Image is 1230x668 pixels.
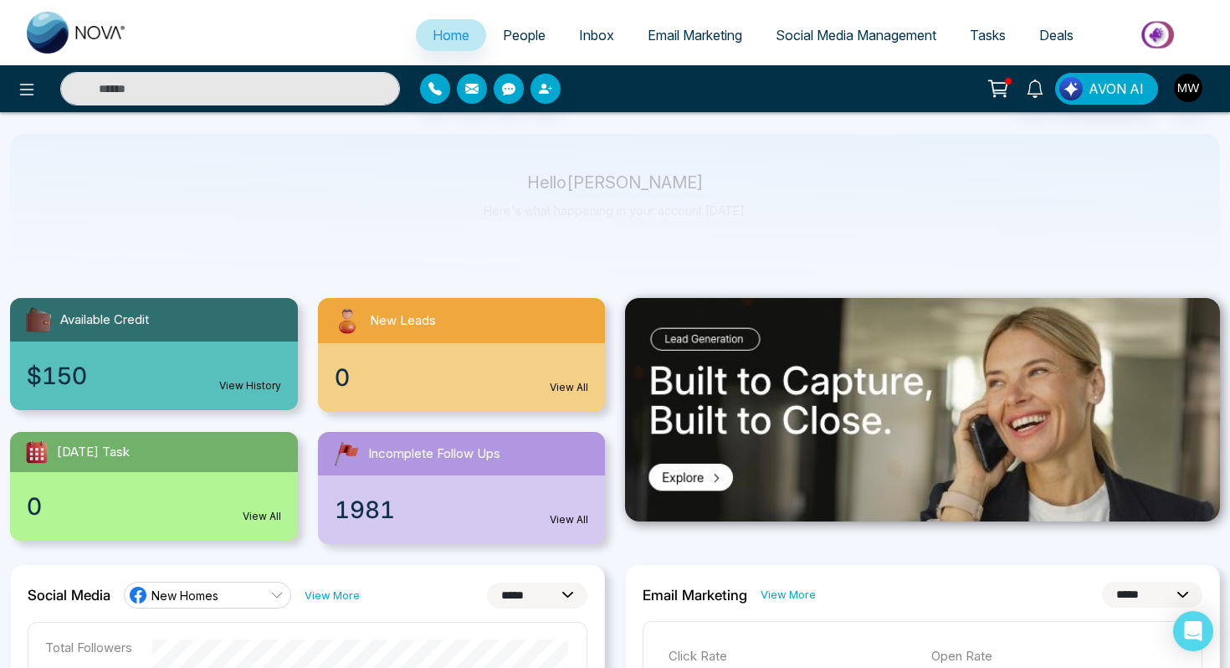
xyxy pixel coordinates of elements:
span: Deals [1039,27,1074,44]
span: Home [433,27,469,44]
h2: Email Marketing [643,587,747,604]
span: 0 [27,489,42,524]
span: 1981 [335,492,395,527]
a: Email Marketing [631,19,759,51]
span: Available Credit [60,311,149,330]
p: Open Rate [931,647,1177,666]
span: Incomplete Follow Ups [368,444,500,464]
span: New Homes [151,588,218,604]
div: Open Intercom Messenger [1173,611,1213,651]
a: Home [416,19,486,51]
p: Total Followers [45,640,132,655]
a: Inbox [562,19,631,51]
span: Social Media Management [776,27,936,44]
img: followUps.svg [331,439,361,469]
p: Hello [PERSON_NAME] [484,176,747,190]
a: People [486,19,562,51]
img: todayTask.svg [23,439,50,465]
a: View All [550,380,588,395]
p: Click Rate [669,647,915,666]
a: Incomplete Follow Ups1981View All [308,432,616,544]
img: Nova CRM Logo [27,12,127,54]
a: View All [550,512,588,527]
span: $150 [27,358,87,393]
span: [DATE] Task [57,443,130,462]
img: . [625,298,1220,522]
a: New Leads0View All [308,298,616,412]
a: View More [761,587,816,603]
span: Inbox [579,27,614,44]
a: Tasks [953,19,1022,51]
span: People [503,27,546,44]
a: View More [305,588,360,604]
button: AVON AI [1055,73,1158,105]
img: availableCredit.svg [23,305,54,335]
a: View All [243,509,281,524]
img: Lead Flow [1059,77,1083,100]
a: View History [219,378,281,393]
span: AVON AI [1089,79,1144,99]
img: User Avatar [1174,74,1202,102]
img: newLeads.svg [331,305,363,337]
span: Email Marketing [648,27,742,44]
p: Here's what happening in your account [DATE]. [484,203,747,218]
h2: Social Media [28,587,110,604]
span: 0 [335,360,350,395]
a: Social Media Management [759,19,953,51]
span: Tasks [970,27,1006,44]
a: Deals [1022,19,1090,51]
span: New Leads [370,311,436,331]
img: Market-place.gif [1099,16,1220,54]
